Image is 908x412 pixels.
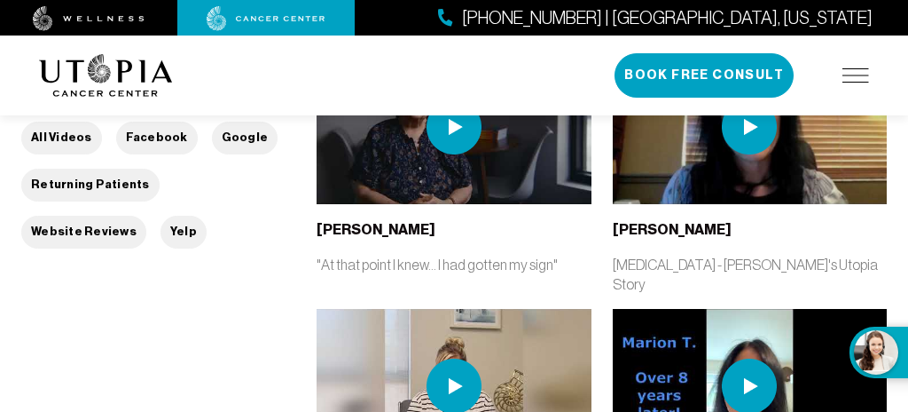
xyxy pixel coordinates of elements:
[722,99,777,154] img: play icon
[842,68,869,83] img: icon-hamburger
[21,216,146,249] button: Website Reviews
[427,99,481,154] img: play icon
[317,221,435,238] b: [PERSON_NAME]
[438,5,873,31] a: [PHONE_NUMBER] | [GEOGRAPHIC_DATA], [US_STATE]
[462,5,873,31] span: [PHONE_NUMBER] | [GEOGRAPHIC_DATA], [US_STATE]
[613,221,732,238] b: [PERSON_NAME]
[21,122,102,154] button: All Videos
[317,255,591,274] p: "At that point I knew... I had gotten my sign"
[39,54,173,97] img: logo
[317,50,591,204] img: thumbnail
[613,255,887,294] p: [MEDICAL_DATA] - [PERSON_NAME]'s Utopia Story
[33,6,145,31] img: wellness
[21,169,160,202] button: Returning Patients
[613,50,887,204] img: thumbnail
[207,6,325,31] img: cancer center
[160,216,207,249] button: Yelp
[614,53,794,98] button: Book Free Consult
